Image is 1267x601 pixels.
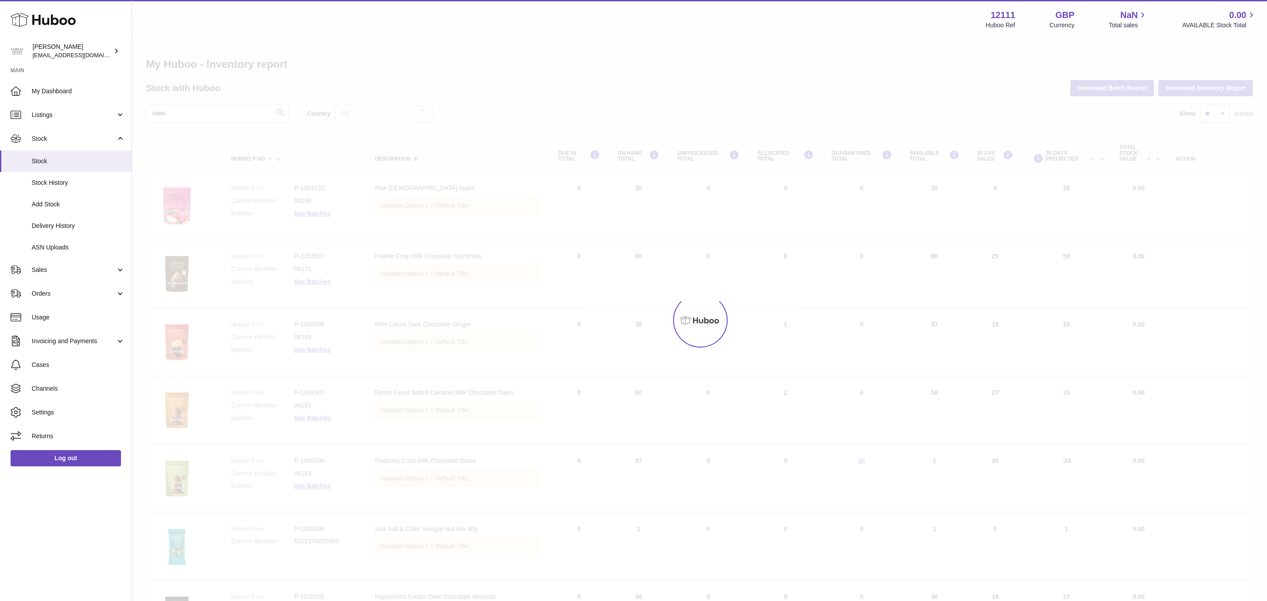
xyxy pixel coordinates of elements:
span: My Dashboard [32,87,125,95]
strong: 12111 [991,9,1015,21]
span: [EMAIL_ADDRESS][DOMAIN_NAME] [33,51,129,59]
span: Invoicing and Payments [32,337,116,345]
strong: GBP [1055,9,1074,21]
span: Total sales [1109,21,1148,29]
span: Stock History [32,179,125,187]
div: Huboo Ref [986,21,1015,29]
div: [PERSON_NAME] [33,43,112,59]
span: Listings [32,111,116,119]
span: Stock [32,157,125,165]
span: Channels [32,385,125,393]
span: Orders [32,290,116,298]
span: Delivery History [32,222,125,230]
a: 0.00 AVAILABLE Stock Total [1182,9,1256,29]
span: NaN [1120,9,1138,21]
span: Settings [32,408,125,417]
img: internalAdmin-12111@internal.huboo.com [11,44,24,58]
span: ASN Uploads [32,243,125,252]
div: Currency [1050,21,1075,29]
span: Returns [32,432,125,440]
span: AVAILABLE Stock Total [1182,21,1256,29]
span: Usage [32,313,125,322]
span: Sales [32,266,116,274]
span: 0.00 [1229,9,1246,21]
a: Log out [11,450,121,466]
a: NaN Total sales [1109,9,1148,29]
span: Cases [32,361,125,369]
span: Add Stock [32,200,125,209]
span: Stock [32,135,116,143]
